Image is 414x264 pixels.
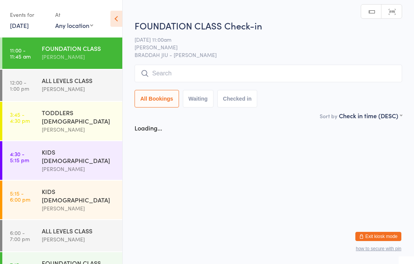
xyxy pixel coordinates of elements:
[2,141,122,180] a: 4:30 -5:15 pmKIDS [DEMOGRAPHIC_DATA][PERSON_NAME]
[10,230,30,242] time: 6:00 - 7:00 pm
[183,90,214,108] button: Waiting
[2,102,122,140] a: 3:45 -4:30 pmTODDLERS [DEMOGRAPHIC_DATA][PERSON_NAME]
[42,148,116,165] div: KIDS [DEMOGRAPHIC_DATA]
[355,232,401,241] button: Exit kiosk mode
[42,85,116,93] div: [PERSON_NAME]
[2,181,122,219] a: 5:15 -6:00 pmKIDS [DEMOGRAPHIC_DATA][PERSON_NAME]
[135,19,402,32] h2: FOUNDATION CLASS Check-in
[42,187,116,204] div: KIDS [DEMOGRAPHIC_DATA]
[10,47,31,59] time: 11:00 - 11:45 am
[2,70,122,101] a: 12:00 -1:00 pmALL LEVELS CLASS[PERSON_NAME]
[10,151,29,163] time: 4:30 - 5:15 pm
[42,204,116,213] div: [PERSON_NAME]
[42,52,116,61] div: [PERSON_NAME]
[42,165,116,173] div: [PERSON_NAME]
[2,37,122,69] a: 11:00 -11:45 amFOUNDATION CLASS[PERSON_NAME]
[135,124,162,132] div: Loading...
[10,79,29,91] time: 12:00 - 1:00 pm
[55,21,93,29] div: Any location
[42,76,116,85] div: ALL LEVELS CLASS
[10,111,30,124] time: 3:45 - 4:30 pm
[10,21,29,29] a: [DATE]
[135,51,402,59] span: BRADDAH JIU - [PERSON_NAME]
[135,36,390,43] span: [DATE] 11:00am
[42,235,116,244] div: [PERSON_NAME]
[135,90,179,108] button: All Bookings
[217,90,258,108] button: Checked in
[42,44,116,52] div: FOUNDATION CLASS
[135,65,402,82] input: Search
[10,190,30,202] time: 5:15 - 6:00 pm
[2,220,122,251] a: 6:00 -7:00 pmALL LEVELS CLASS[PERSON_NAME]
[55,8,93,21] div: At
[356,246,401,251] button: how to secure with pin
[339,111,402,120] div: Check in time (DESC)
[42,227,116,235] div: ALL LEVELS CLASS
[320,112,337,120] label: Sort by
[42,125,116,134] div: [PERSON_NAME]
[10,8,48,21] div: Events for
[135,43,390,51] span: [PERSON_NAME]
[42,108,116,125] div: TODDLERS [DEMOGRAPHIC_DATA]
